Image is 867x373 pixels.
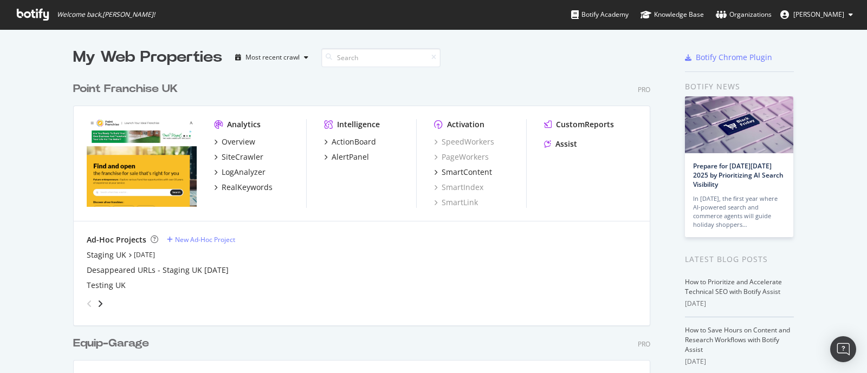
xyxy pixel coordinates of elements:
[73,81,178,97] div: Point Franchise UK
[716,9,772,20] div: Organizations
[324,152,369,162] a: AlertPanel
[556,119,614,130] div: CustomReports
[175,235,235,244] div: New Ad-Hoc Project
[134,250,155,259] a: [DATE]
[87,234,146,245] div: Ad-Hoc Projects
[337,119,380,130] div: Intelligence
[555,139,577,149] div: Assist
[73,81,182,97] a: Point Franchise UK
[96,298,104,309] div: angle-right
[830,336,856,362] div: Open Intercom Messenger
[73,336,149,351] div: Equip-Garage
[571,9,629,20] div: Botify Academy
[214,152,263,162] a: SiteCrawler
[214,167,266,178] a: LogAnalyzer
[696,52,772,63] div: Botify Chrome Plugin
[222,167,266,178] div: LogAnalyzer
[231,49,313,66] button: Most recent crawl
[685,81,794,93] div: Botify news
[73,47,222,68] div: My Web Properties
[544,139,577,149] a: Assist
[324,136,376,147] a: ActionBoard
[87,265,229,276] a: Desappeared URLs - Staging UK [DATE]
[447,119,484,130] div: Activation
[167,235,235,244] a: New Ad-Hoc Project
[82,295,96,312] div: angle-left
[685,253,794,265] div: Latest Blog Posts
[638,339,650,349] div: Pro
[544,119,614,130] a: CustomReports
[214,136,255,147] a: Overview
[434,136,494,147] a: SpeedWorkers
[685,52,772,63] a: Botify Chrome Plugin
[73,336,153,351] a: Equip-Garage
[321,48,441,67] input: Search
[222,136,255,147] div: Overview
[245,54,300,61] div: Most recent crawl
[227,119,261,130] div: Analytics
[434,182,483,193] a: SmartIndex
[332,136,376,147] div: ActionBoard
[638,85,650,94] div: Pro
[685,299,794,309] div: [DATE]
[693,194,785,229] div: In [DATE], the first year where AI-powered search and commerce agents will guide holiday shoppers…
[87,119,197,207] img: pointfranchise.co.uk
[434,197,478,208] a: SmartLink
[222,182,273,193] div: RealKeywords
[57,10,155,19] span: Welcome back, [PERSON_NAME] !
[685,357,794,367] div: [DATE]
[214,182,273,193] a: RealKeywords
[685,325,790,354] a: How to Save Hours on Content and Research Workflows with Botify Assist
[332,152,369,162] div: AlertPanel
[222,152,263,162] div: SiteCrawler
[693,161,784,189] a: Prepare for [DATE][DATE] 2025 by Prioritizing AI Search Visibility
[434,152,489,162] a: PageWorkers
[442,167,492,178] div: SmartContent
[434,167,492,178] a: SmartContent
[87,250,126,260] a: Staging UK
[685,96,793,153] img: Prepare for Black Friday 2025 by Prioritizing AI Search Visibility
[685,277,782,296] a: How to Prioritize and Accelerate Technical SEO with Botify Assist
[87,280,126,291] a: Testing UK
[793,10,844,19] span: Quentin Arnold
[640,9,704,20] div: Knowledge Base
[772,6,862,23] button: [PERSON_NAME]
